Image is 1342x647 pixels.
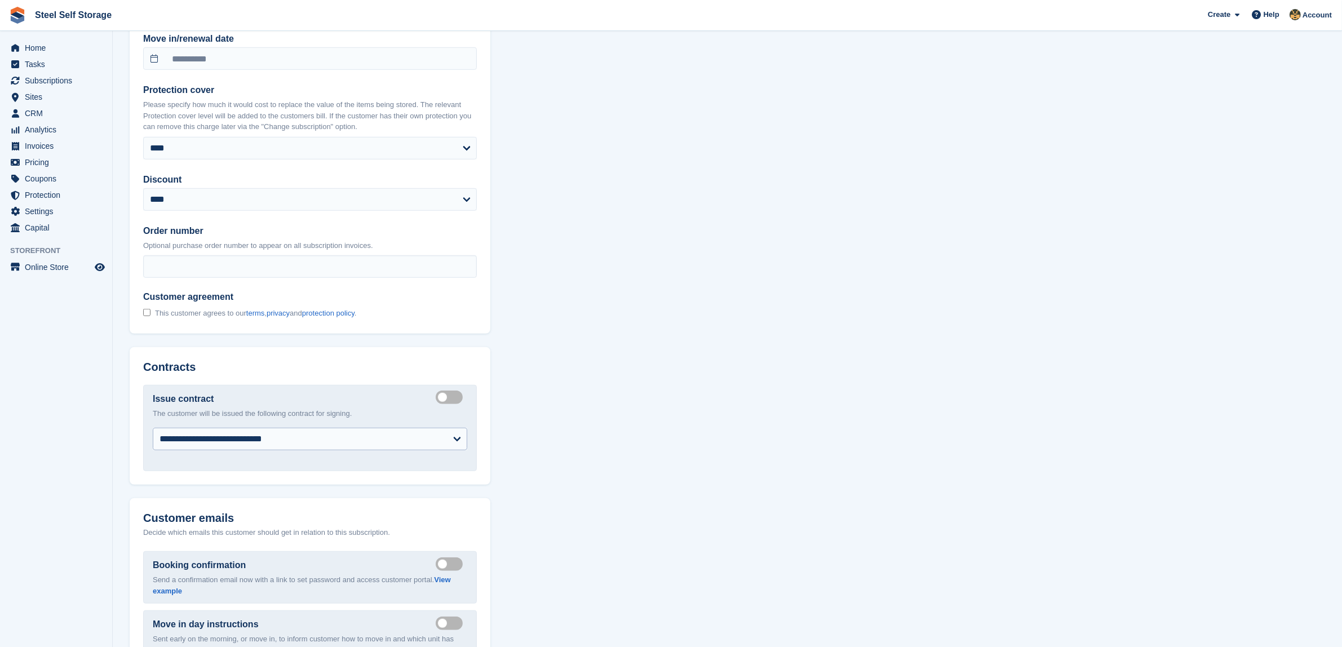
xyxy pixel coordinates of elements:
[25,89,92,105] span: Sites
[6,73,107,88] a: menu
[246,309,265,317] a: terms
[30,6,116,24] a: Steel Self Storage
[1303,10,1332,21] span: Account
[143,240,477,251] p: Optional purchase order number to appear on all subscription invoices.
[6,203,107,219] a: menu
[25,187,92,203] span: Protection
[25,171,92,187] span: Coupons
[6,105,107,121] a: menu
[6,40,107,56] a: menu
[153,618,259,631] label: Move in day instructions
[153,559,246,572] label: Booking confirmation
[1290,9,1301,20] img: James Steel
[25,105,92,121] span: CRM
[436,622,467,624] label: Send move in day email
[302,309,355,317] a: protection policy
[10,245,112,256] span: Storefront
[153,408,467,419] p: The customer will be issued the following contract for signing.
[1264,9,1279,20] span: Help
[143,32,477,46] label: Move in/renewal date
[25,40,92,56] span: Home
[6,89,107,105] a: menu
[155,309,356,318] span: This customer agrees to our , and .
[143,527,477,538] p: Decide which emails this customer should get in relation to this subscription.
[6,220,107,236] a: menu
[6,138,107,154] a: menu
[436,397,467,398] label: Create integrated contract
[436,563,467,565] label: Send booking confirmation email
[143,512,477,525] h2: Customer emails
[6,187,107,203] a: menu
[153,392,214,406] label: Issue contract
[143,361,477,374] h2: Contracts
[1208,9,1230,20] span: Create
[25,56,92,72] span: Tasks
[25,220,92,236] span: Capital
[6,122,107,138] a: menu
[6,56,107,72] a: menu
[143,291,356,303] span: Customer agreement
[153,574,467,596] p: Send a confirmation email now with a link to set password and access customer portal.
[9,7,26,24] img: stora-icon-8386f47178a22dfd0bd8f6a31ec36ba5ce8667c1dd55bd0f319d3a0aa187defe.svg
[25,259,92,275] span: Online Store
[25,73,92,88] span: Subscriptions
[143,173,477,187] label: Discount
[25,122,92,138] span: Analytics
[25,138,92,154] span: Invoices
[6,259,107,275] a: menu
[143,309,150,316] input: Customer agreement This customer agrees to ourterms,privacyandprotection policy.
[267,309,290,317] a: privacy
[143,99,477,132] p: Please specify how much it would cost to replace the value of the items being stored. The relevan...
[25,154,92,170] span: Pricing
[6,154,107,170] a: menu
[143,83,477,97] label: Protection cover
[93,260,107,274] a: Preview store
[143,224,477,238] label: Order number
[25,203,92,219] span: Settings
[153,575,451,595] a: View example
[6,171,107,187] a: menu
